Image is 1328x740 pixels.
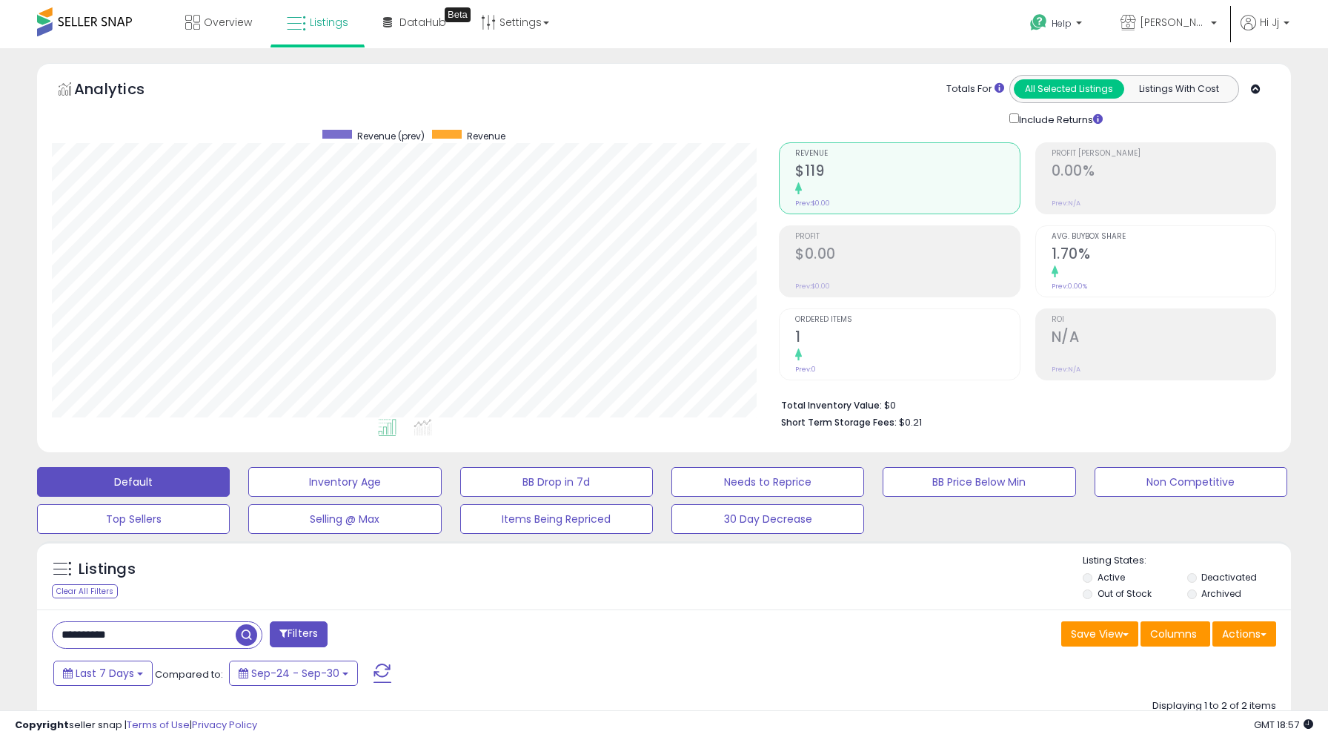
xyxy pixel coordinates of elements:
a: Terms of Use [127,718,190,732]
span: Revenue [795,150,1019,158]
h2: 0.00% [1052,162,1275,182]
h2: 1.70% [1052,245,1275,265]
span: Ordered Items [795,316,1019,324]
button: Default [37,467,230,497]
button: Save View [1061,621,1138,647]
span: Profit [795,233,1019,241]
button: Sep-24 - Sep-30 [229,661,358,686]
i: Get Help [1029,13,1048,32]
button: Inventory Age [248,467,441,497]
a: Privacy Policy [192,718,257,732]
h2: $0.00 [795,245,1019,265]
label: Deactivated [1201,571,1257,584]
span: Profit [PERSON_NAME] [1052,150,1275,158]
small: Prev: N/A [1052,199,1080,208]
h2: 1 [795,328,1019,348]
span: Revenue (prev) [357,130,425,142]
span: Overview [204,15,252,30]
h5: Listings [79,559,136,580]
div: Clear All Filters [52,584,118,598]
span: Listings [310,15,348,30]
span: Columns [1150,627,1197,641]
div: Tooltip anchor [445,7,471,22]
small: Prev: 0 [795,365,816,374]
small: Prev: 0.00% [1052,282,1087,291]
span: DataHub [399,15,446,30]
button: Items Being Repriced [460,504,653,534]
h2: N/A [1052,328,1275,348]
div: Totals For [946,82,1004,96]
span: Avg. Buybox Share [1052,233,1275,241]
label: Out of Stock [1098,587,1152,600]
div: seller snap | | [15,718,257,733]
button: Top Sellers [37,504,230,534]
span: $0.21 [899,415,922,429]
button: BB Drop in 7d [460,467,653,497]
small: Prev: $0.00 [795,282,830,291]
div: Include Returns [998,110,1120,128]
span: Hi Jj [1260,15,1279,30]
span: [PERSON_NAME]'s Movies - CA [1140,15,1206,30]
span: Sep-24 - Sep-30 [251,666,339,681]
span: Revenue [467,130,505,142]
button: 30 Day Decrease [671,504,864,534]
small: Prev: $0.00 [795,199,830,208]
button: Last 7 Days [53,661,153,686]
h2: $119 [795,162,1019,182]
a: Hi Jj [1241,15,1289,48]
button: Filters [270,621,328,647]
button: BB Price Below Min [883,467,1075,497]
span: Compared to: [155,667,223,681]
label: Archived [1201,587,1241,600]
button: Needs to Reprice [671,467,864,497]
button: Selling @ Max [248,504,441,534]
small: Prev: N/A [1052,365,1080,374]
button: Actions [1212,621,1276,647]
button: Non Competitive [1095,467,1287,497]
p: Listing States: [1083,554,1291,568]
label: Active [1098,571,1125,584]
span: ROI [1052,316,1275,324]
button: All Selected Listings [1014,79,1124,99]
button: Columns [1141,621,1210,647]
span: Last 7 Days [76,666,134,681]
a: Help [1018,2,1097,48]
b: Short Term Storage Fees: [781,416,897,429]
h5: Analytics [74,79,173,103]
span: 2025-10-8 18:57 GMT [1254,718,1313,732]
div: Displaying 1 to 2 of 2 items [1152,699,1276,713]
strong: Copyright [15,718,69,732]
li: $0 [781,395,1265,413]
span: Help [1052,17,1072,30]
b: Total Inventory Value: [781,399,882,412]
button: Listings With Cost [1123,79,1234,99]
